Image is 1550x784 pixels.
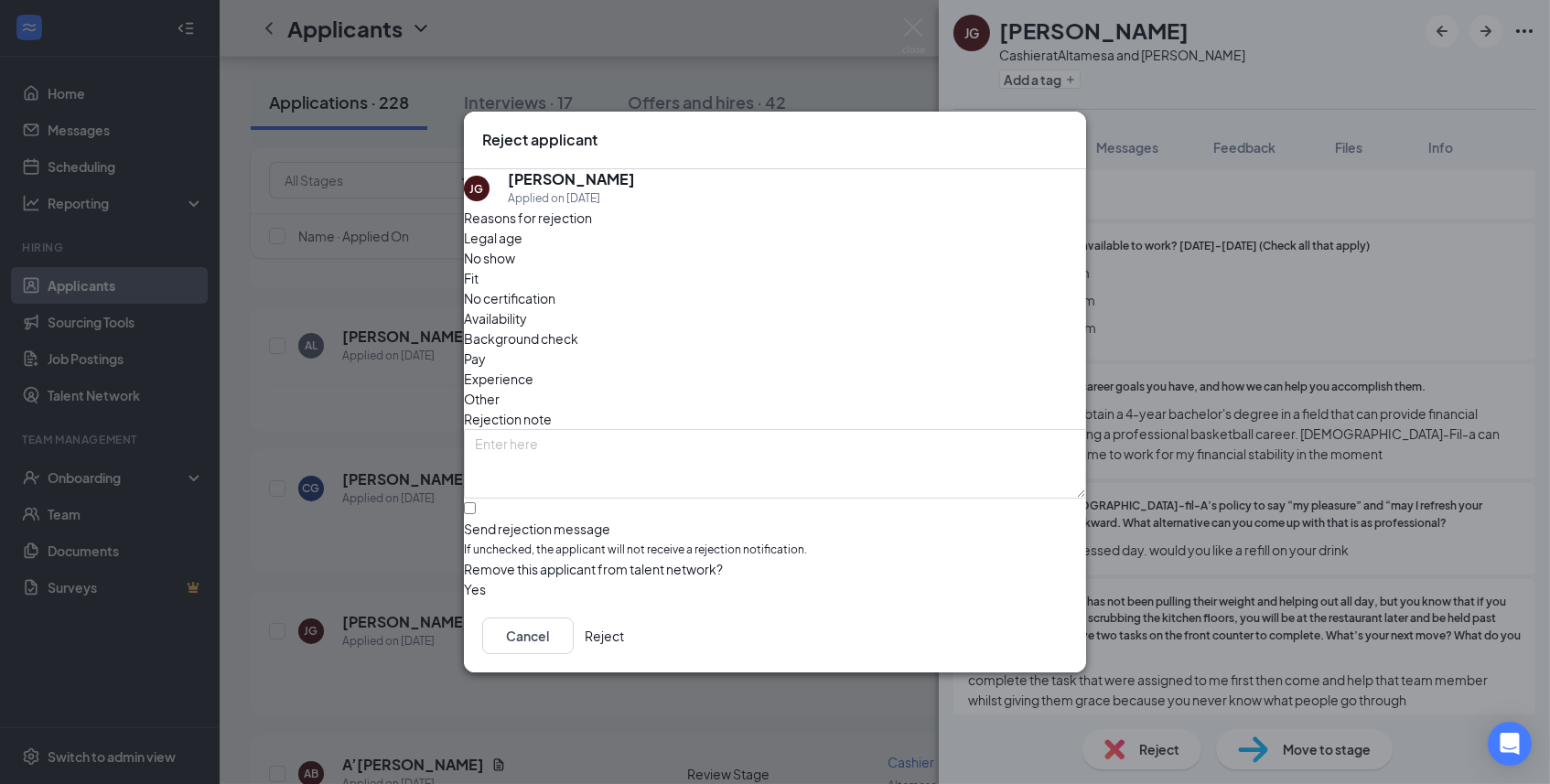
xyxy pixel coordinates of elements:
div: Applied on [DATE] [508,189,635,208]
button: Cancel [482,618,574,654]
input: Send rejection messageIf unchecked, the applicant will not receive a rejection notification. [464,502,476,514]
button: Reject [585,618,624,654]
span: Background check [464,328,578,349]
h5: [PERSON_NAME] [508,169,635,189]
div: Open Intercom Messenger [1488,722,1532,766]
span: Legal age [464,228,522,248]
span: Yes [464,579,486,599]
span: Other [464,389,500,409]
span: Fit [464,268,479,288]
span: Availability [464,308,527,328]
span: Pay [464,349,486,369]
div: JG [470,181,484,197]
span: Rejection note [464,411,552,427]
span: Remove this applicant from talent network? [464,561,723,577]
span: If unchecked, the applicant will not receive a rejection notification. [464,542,1086,559]
div: Send rejection message [464,520,1086,538]
span: Experience [464,369,533,389]
span: No show [464,248,515,268]
h3: Reject applicant [482,130,597,150]
span: No certification [464,288,555,308]
span: Reasons for rejection [464,209,592,226]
